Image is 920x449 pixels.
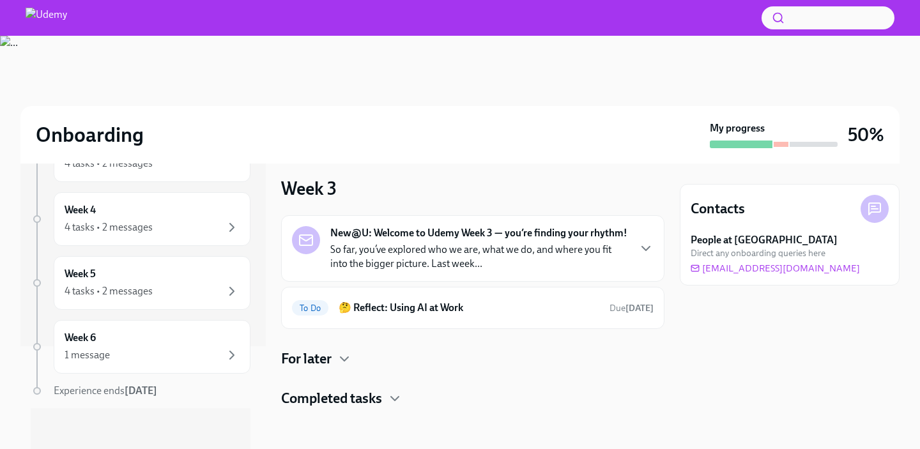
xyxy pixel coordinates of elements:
[65,267,96,281] h6: Week 5
[65,284,153,298] div: 4 tasks • 2 messages
[26,8,67,28] img: Udemy
[31,320,250,374] a: Week 61 message
[31,256,250,310] a: Week 54 tasks • 2 messages
[691,247,825,259] span: Direct any onboarding queries here
[625,303,654,314] strong: [DATE]
[339,301,599,315] h6: 🤔 Reflect: Using AI at Work
[65,331,96,345] h6: Week 6
[65,156,153,171] div: 4 tasks • 2 messages
[609,302,654,314] span: October 11th, 2025 08:00
[65,203,96,217] h6: Week 4
[710,121,765,135] strong: My progress
[330,226,627,240] strong: New@U: Welcome to Udemy Week 3 — you’re finding your rhythm!
[281,177,337,200] h3: Week 3
[36,122,144,148] h2: Onboarding
[330,243,628,271] p: So far, you’ve explored who we are, what we do, and where you fit into the bigger picture. Last w...
[281,349,664,369] div: For later
[609,303,654,314] span: Due
[125,384,157,397] strong: [DATE]
[65,220,153,234] div: 4 tasks • 2 messages
[691,233,838,247] strong: People at [GEOGRAPHIC_DATA]
[31,192,250,246] a: Week 44 tasks • 2 messages
[54,384,157,397] span: Experience ends
[281,349,332,369] h4: For later
[65,348,110,362] div: 1 message
[292,303,328,313] span: To Do
[691,262,860,275] a: [EMAIL_ADDRESS][DOMAIN_NAME]
[691,199,745,218] h4: Contacts
[848,123,884,146] h3: 50%
[281,389,664,408] div: Completed tasks
[281,389,382,408] h4: Completed tasks
[292,298,654,318] a: To Do🤔 Reflect: Using AI at WorkDue[DATE]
